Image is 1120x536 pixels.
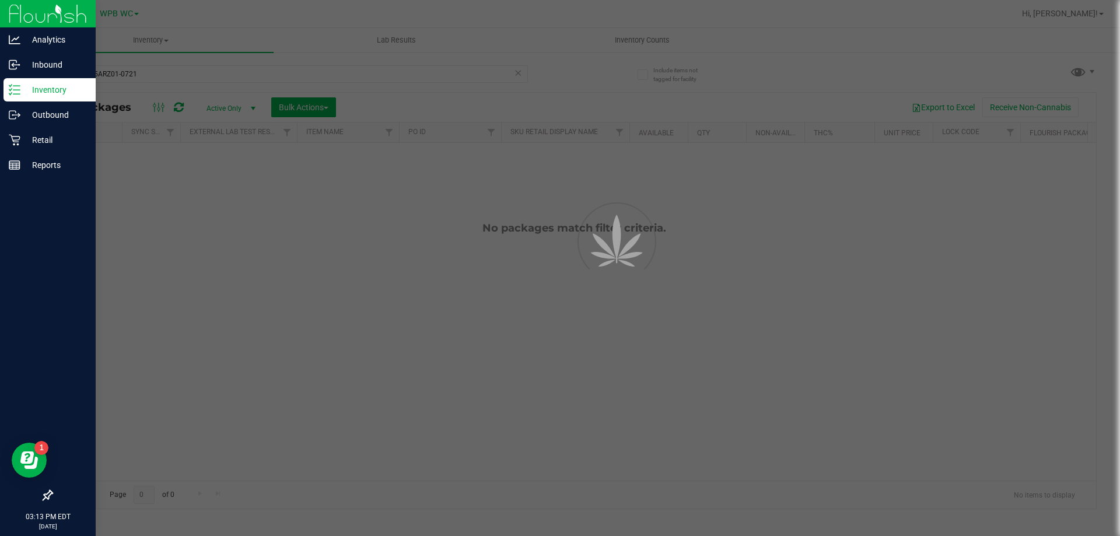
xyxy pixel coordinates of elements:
p: Outbound [20,108,90,122]
inline-svg: Outbound [9,109,20,121]
p: Reports [20,158,90,172]
p: Retail [20,133,90,147]
inline-svg: Inventory [9,84,20,96]
inline-svg: Reports [9,159,20,171]
p: Inbound [20,58,90,72]
p: Inventory [20,83,90,97]
iframe: Resource center unread badge [34,441,48,455]
p: [DATE] [5,522,90,531]
inline-svg: Inbound [9,59,20,71]
inline-svg: Retail [9,134,20,146]
p: Analytics [20,33,90,47]
p: 03:13 PM EDT [5,512,90,522]
iframe: Resource center [12,443,47,478]
inline-svg: Analytics [9,34,20,45]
